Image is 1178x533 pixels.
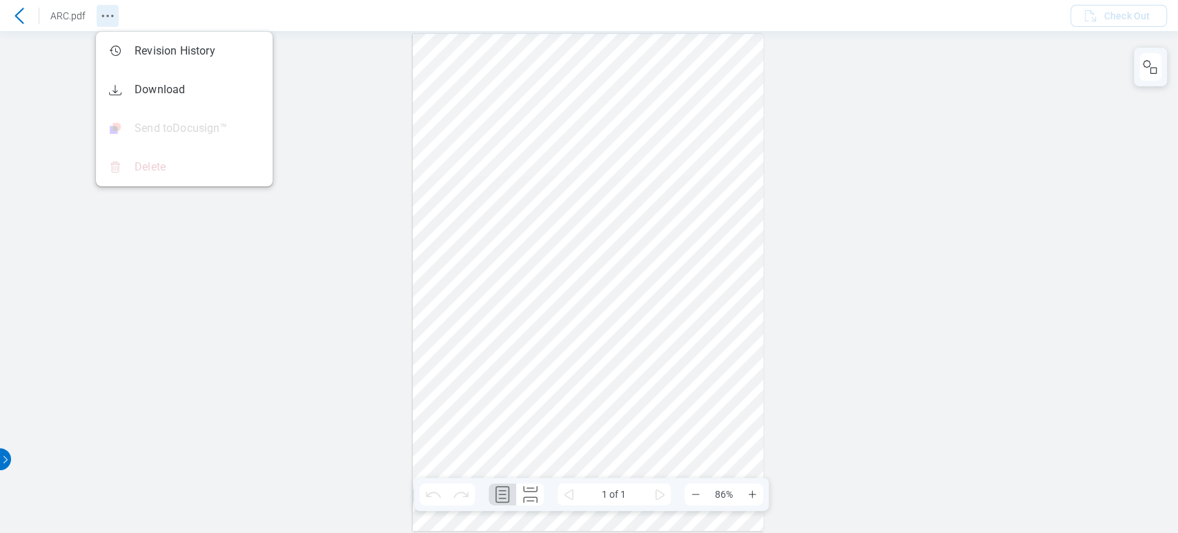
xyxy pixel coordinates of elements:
button: Undo [420,483,447,505]
img: Docusign Logo [110,123,121,134]
button: Revision History [97,5,119,27]
span: Delete [135,159,166,175]
div: Download [107,81,185,98]
button: Zoom In [741,483,763,505]
span: 1 of 1 [580,483,649,505]
div: Revision History [107,43,215,59]
button: Redo [447,483,475,505]
button: Single Page Layout [489,483,516,505]
button: Check Out [1070,5,1167,27]
span: Send to Docusign™ [135,121,227,136]
span: Check Out [1104,9,1150,23]
span: ARC.pdf [50,10,86,21]
button: Zoom Out [685,483,707,505]
span: 86% [707,483,741,505]
button: Continuous Page Layout [516,483,544,505]
ul: Revision History [96,32,273,186]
